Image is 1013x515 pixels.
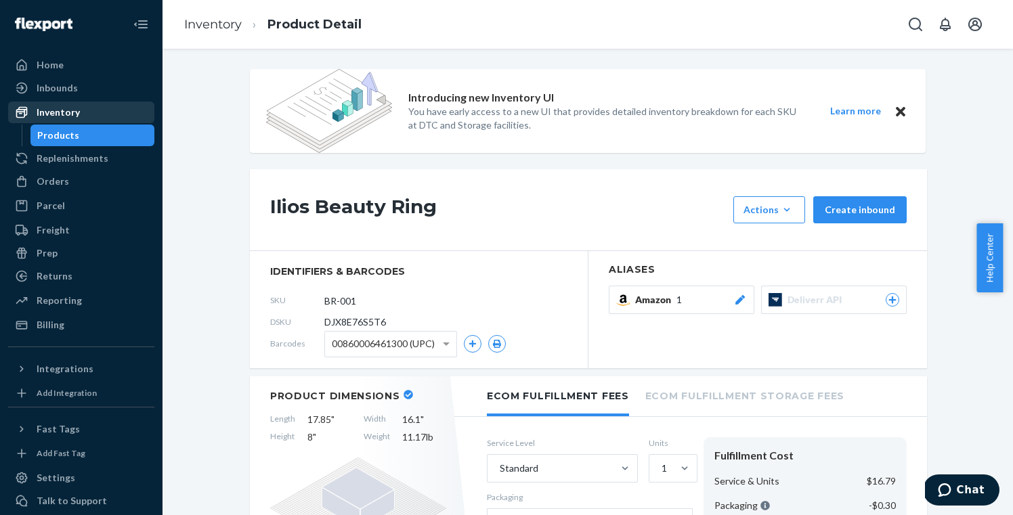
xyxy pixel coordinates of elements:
[37,246,58,260] div: Prep
[332,332,435,355] span: 00860006461300 (UPC)
[788,293,847,307] span: Deliverr API
[37,129,79,142] div: Products
[609,286,754,314] button: Amazon1
[635,293,676,307] span: Amazon
[313,431,316,443] span: "
[270,338,324,349] span: Barcodes
[421,413,424,425] span: "
[270,316,324,328] span: DSKU
[487,491,693,503] p: Packaging
[364,430,390,444] span: Weight
[8,290,154,311] a: Reporting
[8,265,154,287] a: Returns
[37,318,64,332] div: Billing
[962,11,989,38] button: Open account menu
[37,471,75,485] div: Settings
[266,69,392,153] img: new-reports-banner-icon.82668bd98b6a51aee86340f2a7b77ae3.png
[307,413,351,426] span: 17.85
[645,376,844,413] li: Ecom Fulfillment Storage Fees
[867,474,896,488] p: $16.79
[8,358,154,380] button: Integrations
[714,499,770,512] p: Packaging
[331,413,335,425] span: "
[324,315,386,329] span: DJX8E76S5T6
[37,422,80,436] div: Fast Tags
[498,462,500,475] input: Standard
[8,467,154,489] a: Settings
[267,17,362,32] a: Product Detail
[649,437,693,449] label: Units
[8,242,154,264] a: Prep
[714,448,896,464] div: Fulfillment Cost
[37,362,93,376] div: Integrations
[8,77,154,99] a: Inbounds
[925,474,999,508] iframe: Opens a widget where you can chat to one of our agents
[660,462,662,475] input: 1
[8,219,154,241] a: Freight
[184,17,242,32] a: Inventory
[270,196,727,223] h1: Ilios Beauty Ring
[37,447,85,459] div: Add Fast Tag
[30,125,155,146] a: Products
[270,430,295,444] span: Height
[173,5,372,45] ol: breadcrumbs
[8,54,154,76] a: Home
[37,152,108,165] div: Replenishments
[270,390,400,402] h2: Product Dimensions
[813,196,907,223] button: Create inbound
[402,413,446,426] span: 16.1
[821,103,889,120] button: Learn more
[609,265,907,275] h2: Aliases
[270,294,324,306] span: SKU
[37,223,70,237] div: Freight
[15,18,72,31] img: Flexport logo
[364,413,390,426] span: Width
[37,199,65,212] div: Parcel
[743,203,795,217] div: Actions
[8,171,154,192] a: Orders
[902,11,929,38] button: Open Search Box
[8,314,154,336] a: Billing
[37,58,64,72] div: Home
[408,90,554,106] p: Introducing new Inventory UI
[487,437,638,449] label: Service Level
[500,462,538,475] div: Standard
[270,413,295,426] span: Length
[676,293,682,307] span: 1
[37,106,80,119] div: Inventory
[733,196,805,223] button: Actions
[8,102,154,123] a: Inventory
[761,286,907,314] button: Deliverr API
[932,11,959,38] button: Open notifications
[8,385,154,401] a: Add Integration
[662,462,667,475] div: 1
[270,265,567,278] span: identifiers & barcodes
[8,148,154,169] a: Replenishments
[37,81,78,95] div: Inbounds
[714,474,779,488] p: Service & Units
[127,11,154,38] button: Close Navigation
[307,430,351,444] span: 8
[37,294,82,307] div: Reporting
[892,103,909,120] button: Close
[8,418,154,440] button: Fast Tags
[869,499,896,512] p: -$0.30
[37,175,69,188] div: Orders
[402,430,446,444] span: 11.17 lb
[487,376,629,416] li: Ecom Fulfillment Fees
[37,494,107,508] div: Talk to Support
[37,387,97,399] div: Add Integration
[8,445,154,462] a: Add Fast Tag
[37,269,72,283] div: Returns
[8,195,154,217] a: Parcel
[8,490,154,512] button: Talk to Support
[976,223,1003,292] button: Help Center
[408,105,805,132] p: You have early access to a new UI that provides detailed inventory breakdown for each SKU at DTC ...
